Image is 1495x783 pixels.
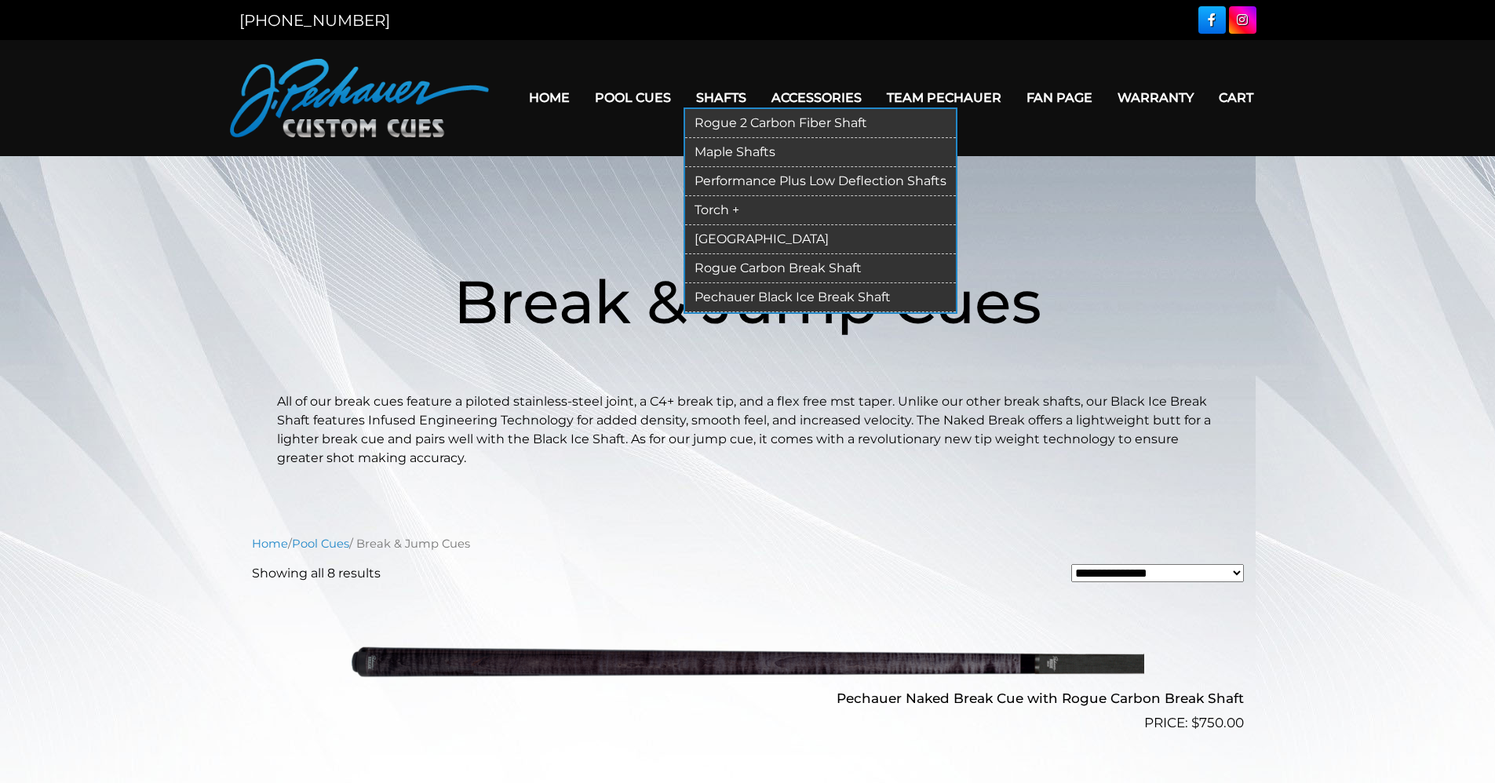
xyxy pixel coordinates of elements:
[685,283,956,312] a: Pechauer Black Ice Break Shaft
[582,78,684,118] a: Pool Cues
[252,535,1244,552] nav: Breadcrumb
[685,109,956,138] a: Rogue 2 Carbon Fiber Shaft
[874,78,1014,118] a: Team Pechauer
[252,537,288,551] a: Home
[516,78,582,118] a: Home
[1014,78,1105,118] a: Fan Page
[1206,78,1266,118] a: Cart
[1191,715,1199,730] span: $
[1191,715,1244,730] bdi: 750.00
[252,595,1244,734] a: Pechauer Naked Break Cue with Rogue Carbon Break Shaft $750.00
[1105,78,1206,118] a: Warranty
[685,254,956,283] a: Rogue Carbon Break Shaft
[454,265,1041,338] span: Break & Jump Cues
[1071,564,1244,582] select: Shop order
[277,392,1219,468] p: All of our break cues feature a piloted stainless-steel joint, a C4+ break tip, and a flex free m...
[252,684,1244,713] h2: Pechauer Naked Break Cue with Rogue Carbon Break Shaft
[685,196,956,225] a: Torch +
[685,138,956,167] a: Maple Shafts
[239,11,390,30] a: [PHONE_NUMBER]
[252,564,381,583] p: Showing all 8 results
[230,59,489,137] img: Pechauer Custom Cues
[292,537,349,551] a: Pool Cues
[352,595,1144,727] img: Pechauer Naked Break Cue with Rogue Carbon Break Shaft
[684,78,759,118] a: Shafts
[685,225,956,254] a: [GEOGRAPHIC_DATA]
[685,167,956,196] a: Performance Plus Low Deflection Shafts
[759,78,874,118] a: Accessories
